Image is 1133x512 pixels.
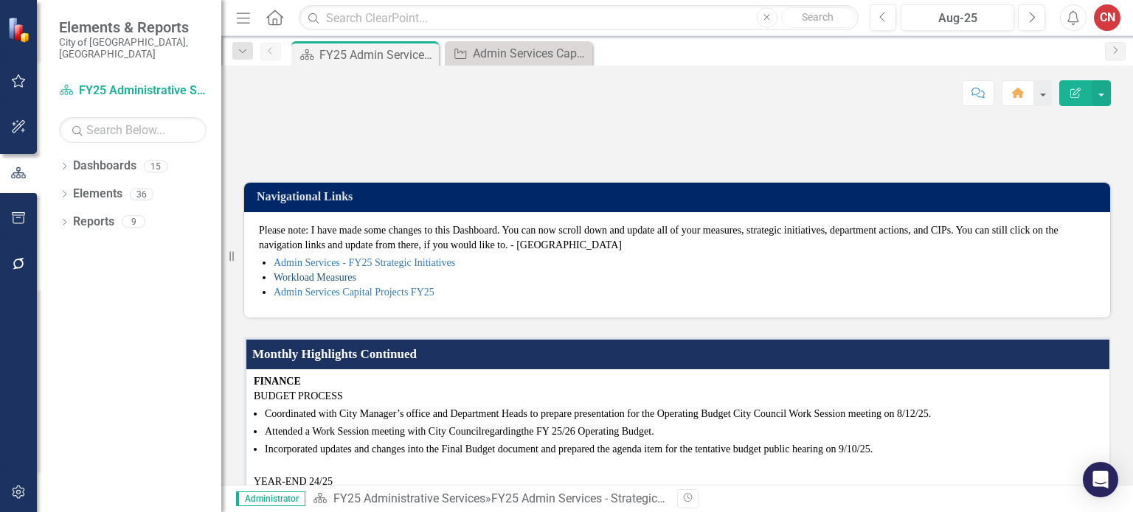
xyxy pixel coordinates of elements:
[313,491,666,508] div: »
[265,426,482,437] span: Attended a Work Session meeting with City Council
[259,223,1095,253] p: Please note: I have made some changes to this Dashboard. You can now scroll down and update all o...
[901,4,1014,31] button: Aug-25
[857,443,873,455] span: /25.
[473,44,589,63] div: Admin Services Capital Projects FY25
[299,5,858,31] input: Search ClearPoint...
[924,408,929,419] span: 5
[257,190,1103,203] h3: Navigational Links
[910,408,915,419] span: 2
[906,10,1009,27] div: Aug-25
[144,160,167,172] div: 15
[1094,4,1120,31] button: CN
[7,17,33,43] img: ClearPoint Strategy
[482,426,522,437] span: regarding
[274,257,455,268] a: Admin Services - FY25 Strategic Initiatives
[73,158,136,175] a: Dashboards
[59,117,207,143] input: Search Below...
[802,11,834,23] span: Search
[59,83,207,99] a: FY25 Administrative Services
[73,214,114,231] a: Reports
[274,287,434,298] a: Admin Services Capital Projects FY25
[59,36,207,60] small: City of [GEOGRAPHIC_DATA], [GEOGRAPHIC_DATA]
[319,46,435,64] div: FY25 Admin Services - Strategic Plan
[254,390,343,401] span: BUDGET PROCESS
[254,376,301,387] span: FINANCE
[491,491,684,505] div: FY25 Admin Services - Strategic Plan
[130,188,153,200] div: 36
[274,272,356,283] a: Workload Measures
[781,7,855,28] button: Search
[847,443,857,455] span: 10
[236,491,305,506] span: Administrator
[521,426,654,437] span: the FY 25/26 Operating Budget.
[1083,462,1118,497] div: Open Intercom Messenger
[59,18,207,36] span: Elements & Reports
[122,216,145,228] div: 9
[915,408,924,419] span: /2
[265,408,910,419] span: Coordinated with City Manager’s office and Department Heads to prepare presentation for the Opera...
[333,491,485,505] a: FY25 Administrative Services
[448,44,589,63] a: Admin Services Capital Projects FY25
[73,186,122,203] a: Elements
[254,476,333,487] span: YEAR-END 24/25
[929,408,932,419] span: .
[265,443,847,455] span: Incorporated updates and changes into the Final Budget document and prepared the agenda item for ...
